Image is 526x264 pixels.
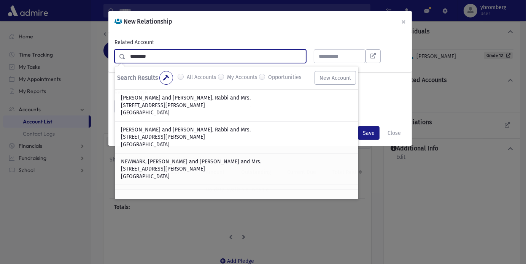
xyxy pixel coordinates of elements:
p: [GEOGRAPHIC_DATA] [121,173,352,180]
label: My Accounts [227,73,257,82]
p: [PERSON_NAME] and [PERSON_NAME], Rabbi and Mrs. [121,126,352,134]
p: [STREET_ADDRESS][PERSON_NAME] [121,133,352,141]
button: Close [383,126,406,140]
label: Opportunities [268,73,302,82]
label: Related Account [114,38,154,46]
input: Search [126,49,306,63]
p: [STREET_ADDRESS][PERSON_NAME] [121,102,352,109]
button: New Account [315,71,356,85]
p: [PERSON_NAME] and [PERSON_NAME], Rabbi and Mrs. [121,94,352,102]
button: × [395,11,412,32]
p: [GEOGRAPHIC_DATA] [121,109,352,117]
p: [STREET_ADDRESS][PERSON_NAME] [121,165,352,173]
p: NEWMARK, [PERSON_NAME] and [PERSON_NAME] and Mrs. [121,158,352,166]
button: Save [358,126,380,140]
h6: New Relationship [114,17,172,26]
p: [GEOGRAPHIC_DATA] [121,141,352,149]
label: All Accounts [187,73,216,82]
span: Search Results [117,74,158,81]
button: --Select One-- [114,100,258,113]
label: Relation Type [114,89,147,96]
